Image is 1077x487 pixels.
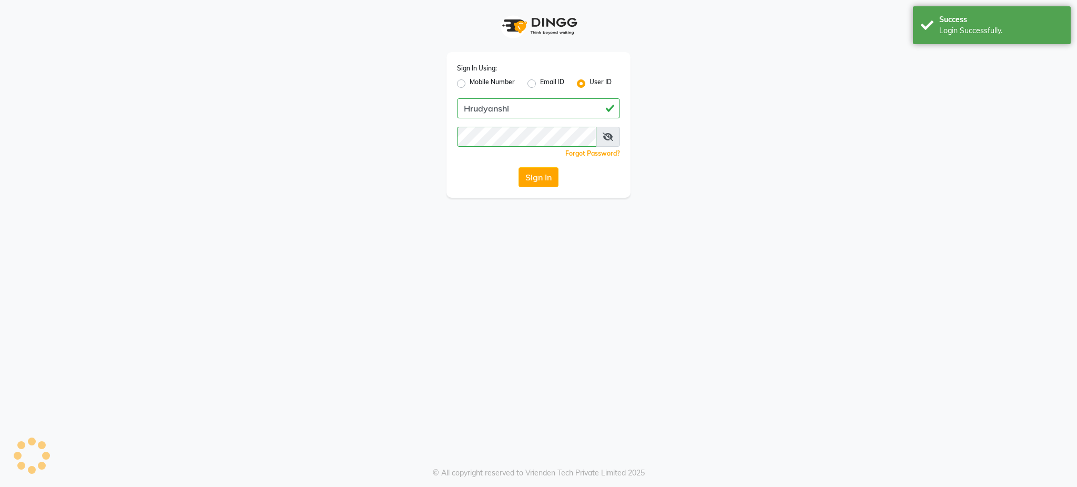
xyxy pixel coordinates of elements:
input: Username [457,98,620,118]
div: Success [939,14,1063,25]
img: logo1.svg [496,11,581,42]
input: Username [457,127,596,147]
label: Email ID [540,77,564,90]
label: User ID [590,77,612,90]
a: Forgot Password? [565,149,620,157]
button: Sign In [519,167,558,187]
label: Sign In Using: [457,64,497,73]
div: Login Successfully. [939,25,1063,36]
label: Mobile Number [470,77,515,90]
